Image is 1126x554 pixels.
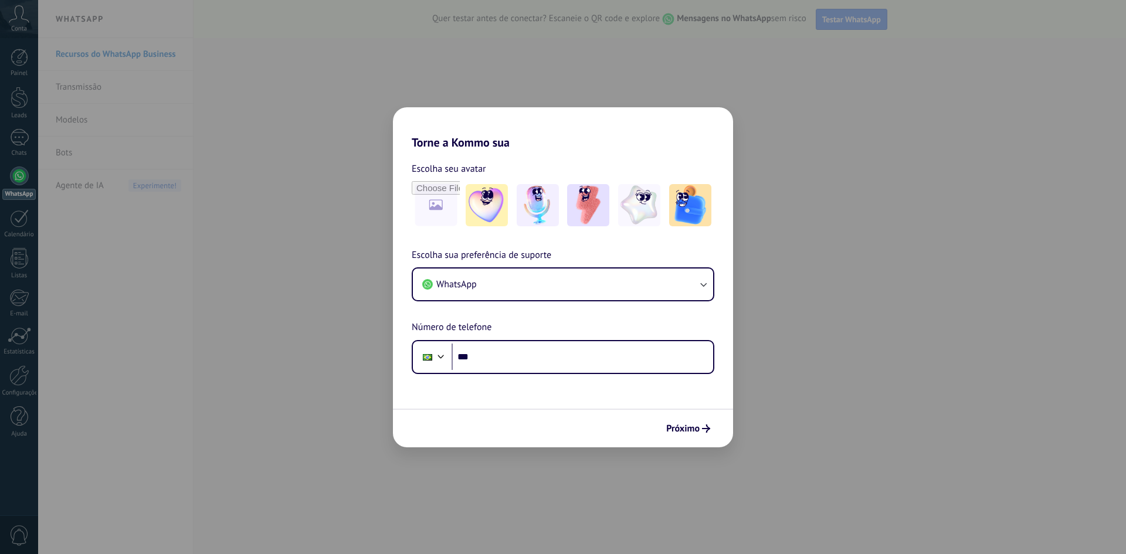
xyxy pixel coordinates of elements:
button: WhatsApp [413,268,713,300]
span: Próximo [666,424,700,433]
span: Número de telefone [412,320,491,335]
img: -3.jpeg [567,184,609,226]
img: -1.jpeg [466,184,508,226]
span: WhatsApp [436,278,477,290]
div: Brazil: + 55 [416,345,439,369]
span: Escolha sua preferência de suporte [412,248,551,263]
img: -2.jpeg [517,184,559,226]
img: -4.jpeg [618,184,660,226]
h2: Torne a Kommo sua [393,107,733,149]
button: Próximo [661,419,715,439]
span: Escolha seu avatar [412,161,486,176]
img: -5.jpeg [669,184,711,226]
